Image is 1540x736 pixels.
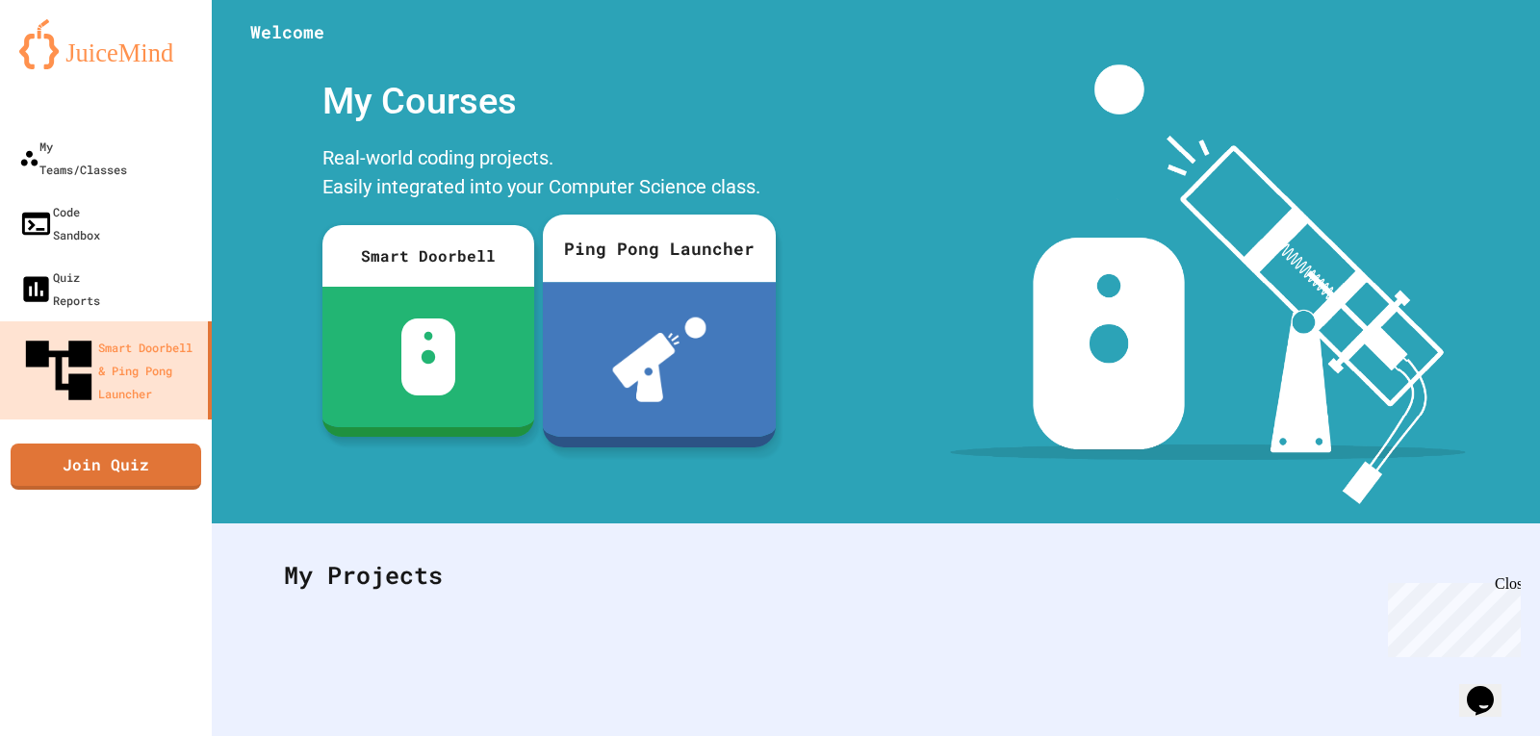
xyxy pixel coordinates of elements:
div: Code Sandbox [19,200,100,246]
div: Smart Doorbell [322,225,534,287]
div: My Courses [313,64,775,139]
iframe: chat widget [1380,575,1521,657]
iframe: chat widget [1459,659,1521,717]
div: Chat with us now!Close [8,8,133,122]
img: sdb-white.svg [401,318,456,395]
img: ppl-with-ball.png [612,317,706,402]
a: Join Quiz [11,444,201,490]
div: My Projects [265,538,1487,613]
img: banner-image-my-projects.png [950,64,1466,504]
div: Quiz Reports [19,266,100,312]
div: Real-world coding projects. Easily integrated into your Computer Science class. [313,139,775,211]
img: logo-orange.svg [19,19,192,69]
div: Ping Pong Launcher [543,215,776,282]
div: Smart Doorbell & Ping Pong Launcher [19,331,200,410]
div: My Teams/Classes [19,135,127,181]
